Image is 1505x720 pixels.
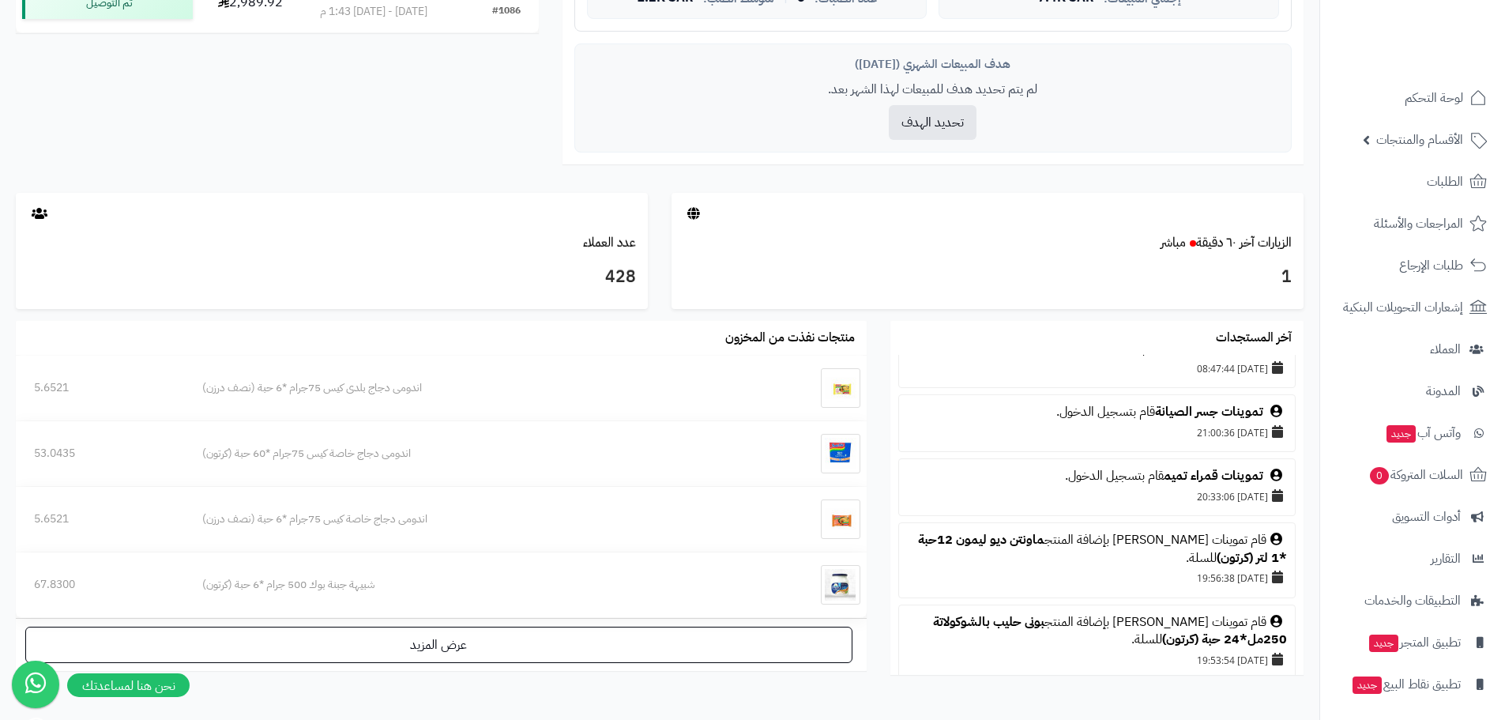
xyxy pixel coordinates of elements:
[1374,213,1463,235] span: المراجعات والأسئلة
[1431,548,1461,570] span: التقارير
[34,577,166,593] div: 67.8300
[821,565,860,605] img: شبيهة جبنة بوك 500 جرام *6 حبة (كرتون)
[1330,414,1496,452] a: وآتس آبجديد
[907,357,1287,379] div: [DATE] 08:47:44
[1427,171,1463,193] span: الطلبات
[1330,456,1496,494] a: السلات المتروكة0
[1399,254,1463,277] span: طلبات الإرجاع
[1330,330,1496,368] a: العملاء
[1385,422,1461,444] span: وآتس آب
[907,421,1287,443] div: [DATE] 21:00:36
[1351,673,1461,695] span: تطبيق نقاط البيع
[907,403,1287,421] div: قام بتسجيل الدخول.
[1330,665,1496,703] a: تطبيق نقاط البيعجديد
[1368,631,1461,654] span: تطبيق المتجر
[683,264,1292,291] h3: 1
[587,81,1279,99] p: لم يتم تحديد هدف للمبيعات لهذا الشهر بعد.
[202,380,735,396] div: اندومى دجاج بلدى كيس 75جرام *6 حبة (نصف درزن)
[1368,464,1463,486] span: السلات المتروكة
[1369,466,1390,485] span: 0
[1343,296,1463,319] span: إشعارات التحويلات البنكية
[1164,466,1263,485] a: تموينات قمراء تميم
[725,331,855,345] h3: منتجات نفذت من المخزون
[1330,163,1496,201] a: الطلبات
[933,613,1287,650] a: بونى حليب بالشوكولاتة 250مل*24 حبة (كرتون)
[1364,590,1461,612] span: التطبيقات والخدمات
[1392,506,1461,528] span: أدوات التسويق
[907,339,1287,357] div: قام بتسجيل الدخول.
[1426,380,1461,402] span: المدونة
[1369,635,1398,652] span: جديد
[1376,129,1463,151] span: الأقسام والمنتجات
[1330,540,1496,578] a: التقارير
[1330,372,1496,410] a: المدونة
[202,511,735,527] div: اندومى دجاج خاصة كيس 75جرام *6 حبة (نصف درزن)
[918,530,1287,567] a: ماونتن ديو ليمون 12حبة *1 لتر (كرتون)
[28,264,636,291] h3: 428
[1330,582,1496,620] a: التطبيقات والخدمات
[34,380,166,396] div: 5.6521
[907,649,1287,671] div: [DATE] 19:53:54
[1430,338,1461,360] span: العملاء
[320,4,427,20] div: [DATE] - [DATE] 1:43 م
[1216,331,1292,345] h3: آخر المستجدات
[1398,24,1490,57] img: logo-2.png
[25,627,852,663] a: عرض المزيد
[821,499,860,539] img: اندومى دجاج خاصة كيس 75جرام *6 حبة (نصف درزن)
[1386,425,1416,443] span: جديد
[907,531,1287,567] div: قام تموينات [PERSON_NAME] بإضافة المنتج للسلة.
[34,511,166,527] div: 5.6521
[907,485,1287,507] div: [DATE] 20:33:06
[907,567,1287,589] div: [DATE] 19:56:38
[821,434,860,473] img: اندومى دجاج خاصة كيس 75جرام *60 حبة (كرتون)
[587,56,1279,73] div: هدف المبيعات الشهري ([DATE])
[1330,498,1496,536] a: أدوات التسويق
[1330,288,1496,326] a: إشعارات التحويلات البنكية
[34,446,166,462] div: 53.0435
[1353,677,1382,694] span: جديد
[1330,247,1496,285] a: طلبات الإرجاع
[202,577,735,593] div: شبيهة جبنة بوك 500 جرام *6 حبة (كرتون)
[202,446,735,462] div: اندومى دجاج خاصة كيس 75جرام *60 حبة (كرتون)
[1155,402,1263,421] a: تموينات جسر الصيانة
[1405,87,1463,109] span: لوحة التحكم
[907,613,1287,650] div: قام تموينات [PERSON_NAME] بإضافة المنتج للسلة.
[1330,205,1496,243] a: المراجعات والأسئلة
[1330,79,1496,117] a: لوحة التحكم
[907,467,1287,485] div: قام بتسجيل الدخول.
[1330,624,1496,662] a: تطبيق المتجرجديد
[821,368,860,408] img: اندومى دجاج بلدى كيس 75جرام *6 حبة (نصف درزن)
[1161,233,1292,252] a: الزيارات آخر ٦٠ دقيقةمباشر
[583,233,636,252] a: عدد العملاء
[889,105,976,140] button: تحديد الهدف
[1161,233,1186,252] small: مباشر
[492,4,521,20] div: #1086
